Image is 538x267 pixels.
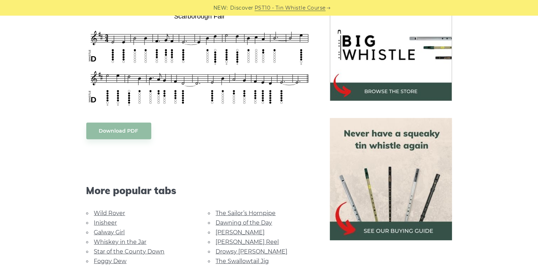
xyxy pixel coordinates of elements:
img: tin whistle buying guide [330,118,452,240]
a: [PERSON_NAME] [216,229,265,236]
a: PST10 - Tin Whistle Course [255,4,326,12]
a: [PERSON_NAME] Reel [216,239,279,245]
a: Wild Rover [94,210,125,217]
span: NEW: [213,4,228,12]
a: Inisheer [94,219,117,226]
a: The Swallowtail Jig [216,258,269,265]
a: Whiskey in the Jar [94,239,147,245]
span: Discover [230,4,254,12]
img: Scarborough Fair Tin Whistle Tab & Sheet Music [86,10,313,108]
a: Foggy Dew [94,258,127,265]
a: Star of the County Down [94,248,165,255]
a: The Sailor’s Hornpipe [216,210,276,217]
a: Dawning of the Day [216,219,272,226]
a: Download PDF [86,123,151,139]
span: More popular tabs [86,185,313,197]
a: Drowsy [PERSON_NAME] [216,248,288,255]
a: Galway Girl [94,229,125,236]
